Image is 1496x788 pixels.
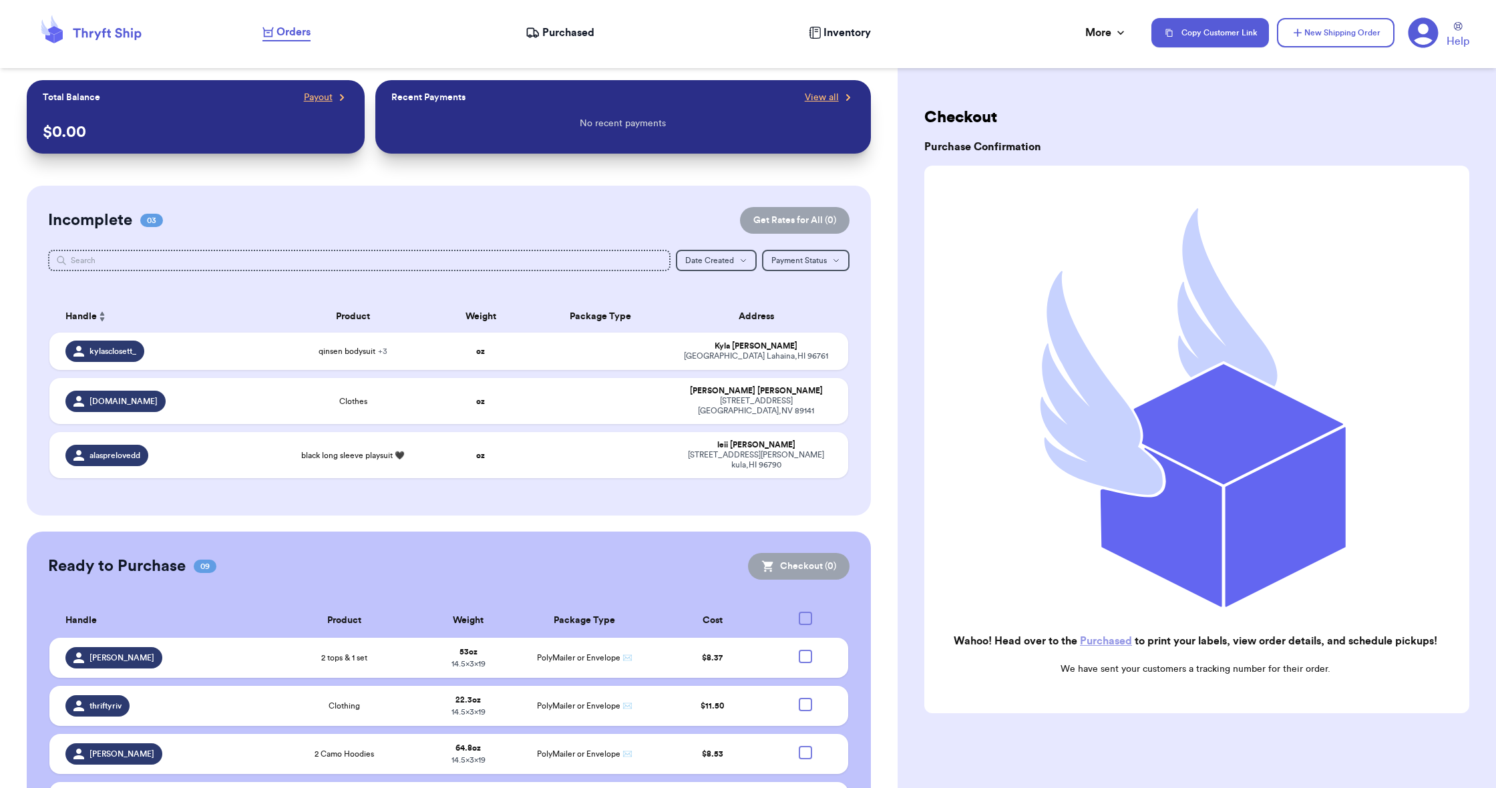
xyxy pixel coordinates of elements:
h2: Checkout [924,107,1469,128]
span: 14.5 x 3 x 19 [451,708,486,716]
th: Address [673,301,848,333]
strong: 22.3 oz [455,696,481,704]
div: [GEOGRAPHIC_DATA] Lahaina , HI 96761 [681,351,832,361]
p: We have sent your customers a tracking number for their order. [935,662,1456,676]
span: 2 tops & 1 set [321,652,367,663]
div: leii [PERSON_NAME] [681,440,832,450]
strong: oz [476,397,485,405]
span: $ 8.53 [702,750,723,758]
a: Purchased [526,25,594,41]
span: View all [805,91,839,104]
th: Cost [654,604,771,638]
strong: 64.8 oz [455,744,481,752]
h2: Ready to Purchase [48,556,186,577]
span: Payout [304,91,333,104]
strong: 53 oz [459,648,478,656]
a: Orders [262,24,311,41]
span: alasprelovedd [89,450,140,461]
span: PolyMailer or Envelope ✉️ [537,702,632,710]
a: Inventory [809,25,871,41]
span: PolyMailer or Envelope ✉️ [537,750,632,758]
th: Weight [433,301,528,333]
h3: Purchase Confirmation [924,139,1469,155]
button: Copy Customer Link [1151,18,1269,47]
span: [PERSON_NAME] [89,749,154,759]
h2: Wahoo! Head over to the to print your labels, view order details, and schedule pickups! [935,633,1456,649]
button: Get Rates for All (0) [740,207,850,234]
button: Payment Status [762,250,850,271]
span: Clothing [329,701,360,711]
span: PolyMailer or Envelope ✉️ [537,654,632,662]
span: $ 8.37 [702,654,723,662]
a: Payout [304,91,349,104]
p: Total Balance [43,91,100,104]
span: qinsen bodysuit [319,346,387,357]
span: Help [1447,33,1469,49]
span: Date Created [685,256,734,264]
input: Search [48,250,670,271]
p: $ 0.00 [43,122,348,143]
span: thriftyriv [89,701,122,711]
button: Date Created [676,250,757,271]
th: Package Type [529,301,673,333]
span: kylasclosett_ [89,346,136,357]
span: + 3 [378,347,387,355]
div: [STREET_ADDRESS][PERSON_NAME] kula , HI 96790 [681,450,832,470]
button: Checkout (0) [748,553,850,580]
th: Product [266,604,421,638]
strong: oz [476,347,485,355]
button: Sort ascending [97,309,108,325]
span: 2 Camo Hoodies [315,749,374,759]
span: 14.5 x 3 x 19 [451,660,486,668]
h2: Incomplete [48,210,132,231]
p: No recent payments [580,117,666,130]
span: Handle [65,310,97,324]
div: Kyla [PERSON_NAME] [681,341,832,351]
button: New Shipping Order [1277,18,1394,47]
div: [STREET_ADDRESS] [GEOGRAPHIC_DATA] , NV 89141 [681,396,832,416]
span: 03 [140,214,163,227]
a: Help [1447,22,1469,49]
span: Clothes [339,396,367,407]
span: Payment Status [771,256,827,264]
div: [PERSON_NAME] [PERSON_NAME] [681,386,832,396]
th: Weight [421,604,514,638]
a: View all [805,91,855,104]
span: Orders [276,24,311,40]
p: Recent Payments [391,91,465,104]
span: 09 [194,560,216,573]
span: [DOMAIN_NAME] [89,396,158,407]
strong: oz [476,451,485,459]
div: More [1085,25,1127,41]
span: Handle [65,614,97,628]
th: Package Type [515,604,654,638]
th: Product [273,301,433,333]
span: 14.5 x 3 x 19 [451,756,486,764]
span: Purchased [542,25,594,41]
span: $ 11.50 [701,702,724,710]
a: Purchased [1080,636,1132,646]
span: black long sleeve playsuit 🖤 [301,450,405,461]
span: [PERSON_NAME] [89,652,154,663]
span: Inventory [823,25,871,41]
